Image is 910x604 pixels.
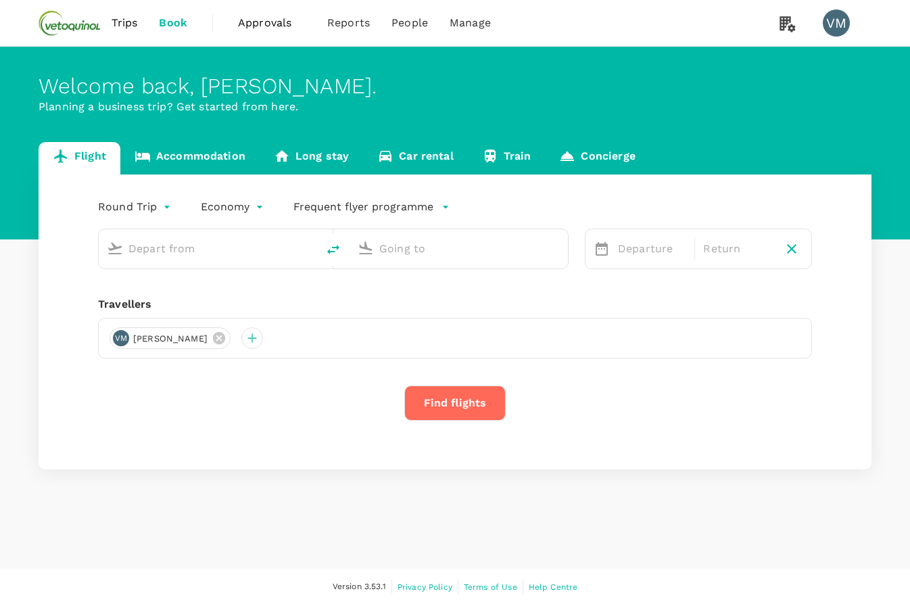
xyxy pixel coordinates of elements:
p: Return [703,241,771,257]
span: Terms of Use [464,582,517,592]
a: Flight [39,142,120,175]
span: Manage [450,15,491,31]
p: Departure [618,241,686,257]
a: Long stay [260,142,363,175]
div: VM[PERSON_NAME] [110,327,231,349]
button: Open [308,247,310,250]
button: Frequent flyer programme [293,199,450,215]
button: delete [317,233,350,266]
span: People [391,15,428,31]
a: Car rental [363,142,468,175]
div: Economy [201,196,266,218]
p: Frequent flyer programme [293,199,433,215]
span: Trips [112,15,138,31]
span: Help Centre [529,582,578,592]
span: Approvals [238,15,306,31]
span: [PERSON_NAME] [125,332,216,346]
span: Privacy Policy [398,582,452,592]
a: Train [468,142,546,175]
input: Going to [379,238,540,259]
a: Concierge [545,142,649,175]
a: Privacy Policy [398,580,452,595]
div: Travellers [98,296,812,312]
button: Open [558,247,561,250]
a: Accommodation [120,142,260,175]
span: Version 3.53.1 [333,580,386,594]
p: Planning a business trip? Get started from here. [39,99,871,115]
div: Welcome back , [PERSON_NAME] . [39,74,871,99]
div: VM [823,9,850,37]
div: VM [113,330,129,346]
span: Reports [327,15,370,31]
a: Terms of Use [464,580,517,595]
input: Depart from [128,238,289,259]
button: Find flights [404,386,506,421]
a: Help Centre [529,580,578,595]
div: Round Trip [98,196,174,218]
span: Book [159,15,187,31]
img: Vetoquinol Australia Pty Limited [39,8,101,38]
